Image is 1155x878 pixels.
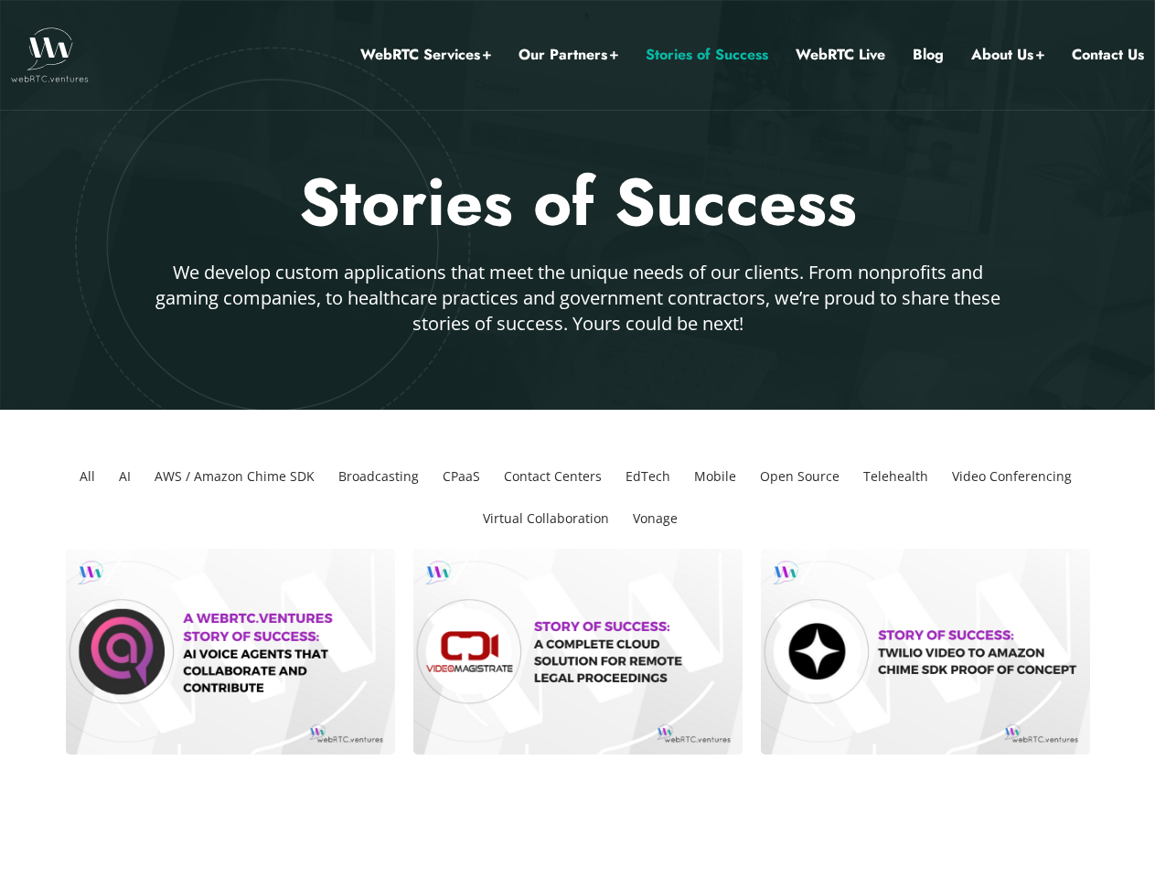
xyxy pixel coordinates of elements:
[945,455,1079,498] li: Video Conferencing
[150,260,1006,337] p: We develop custom applications that meet the unique needs of our clients. From nonprofits and gam...
[913,43,944,67] a: Blog
[796,43,885,67] a: WebRTC Live
[331,455,426,498] li: Broadcasting
[626,498,685,540] li: Vonage
[360,43,491,67] a: WebRTC Services
[476,498,616,540] li: Virtual Collaboration
[646,43,768,67] a: Stories of Success
[497,455,609,498] li: Contact Centers
[147,455,322,498] li: AWS / Amazon Chime SDK
[11,27,89,82] img: WebRTC.ventures
[519,43,618,67] a: Our Partners
[687,455,743,498] li: Mobile
[435,455,487,498] li: CPaaS
[618,455,678,498] li: EdTech
[43,160,1113,246] h2: Stories of Success
[112,455,138,498] li: AI
[1072,43,1144,67] a: Contact Us
[72,455,102,498] li: All
[856,455,936,498] li: Telehealth
[753,455,847,498] li: Open Source
[971,43,1044,67] a: About Us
